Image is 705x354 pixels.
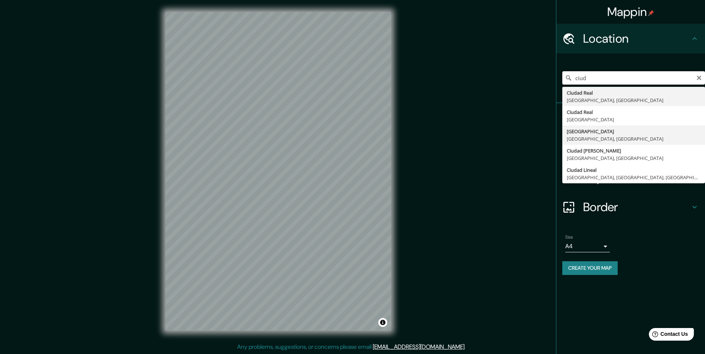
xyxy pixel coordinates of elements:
div: Ciudad Real [567,108,701,116]
button: Create your map [562,261,618,275]
div: [GEOGRAPHIC_DATA], [GEOGRAPHIC_DATA], [GEOGRAPHIC_DATA] [567,174,701,181]
div: . [467,342,468,351]
div: [GEOGRAPHIC_DATA] [567,128,701,135]
iframe: Help widget launcher [639,325,697,346]
div: Pins [556,103,705,133]
div: [GEOGRAPHIC_DATA], [GEOGRAPHIC_DATA] [567,135,701,142]
h4: Border [583,200,690,214]
h4: Location [583,31,690,46]
canvas: Map [165,12,391,331]
div: Layout [556,163,705,192]
h4: Layout [583,170,690,185]
div: Ciudad Real [567,89,701,96]
input: Pick your city or area [562,71,705,85]
div: [GEOGRAPHIC_DATA], [GEOGRAPHIC_DATA] [567,96,701,104]
p: Any problems, suggestions, or concerns please email . [237,342,466,351]
div: Location [556,24,705,53]
div: A4 [565,240,610,252]
div: Border [556,192,705,222]
button: Clear [696,74,702,81]
div: Style [556,133,705,163]
div: [GEOGRAPHIC_DATA], [GEOGRAPHIC_DATA] [567,154,701,162]
img: pin-icon.png [648,10,654,16]
div: Ciudad Lineal [567,166,701,174]
div: . [466,342,467,351]
label: Size [565,234,573,240]
div: Ciudad [PERSON_NAME] [567,147,701,154]
h4: Mappin [607,4,654,19]
div: [GEOGRAPHIC_DATA] [567,116,701,123]
a: [EMAIL_ADDRESS][DOMAIN_NAME] [373,343,465,351]
button: Toggle attribution [378,318,387,327]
